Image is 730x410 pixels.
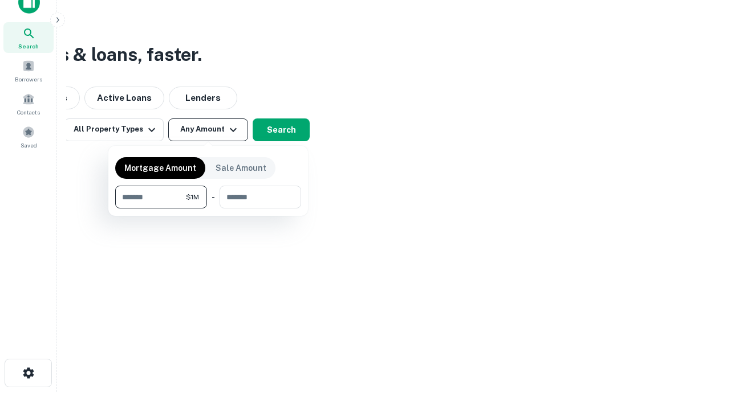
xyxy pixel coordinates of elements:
[124,162,196,174] p: Mortgage Amount
[673,319,730,374] iframe: Chat Widget
[186,192,199,202] span: $1M
[212,186,215,208] div: -
[216,162,266,174] p: Sale Amount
